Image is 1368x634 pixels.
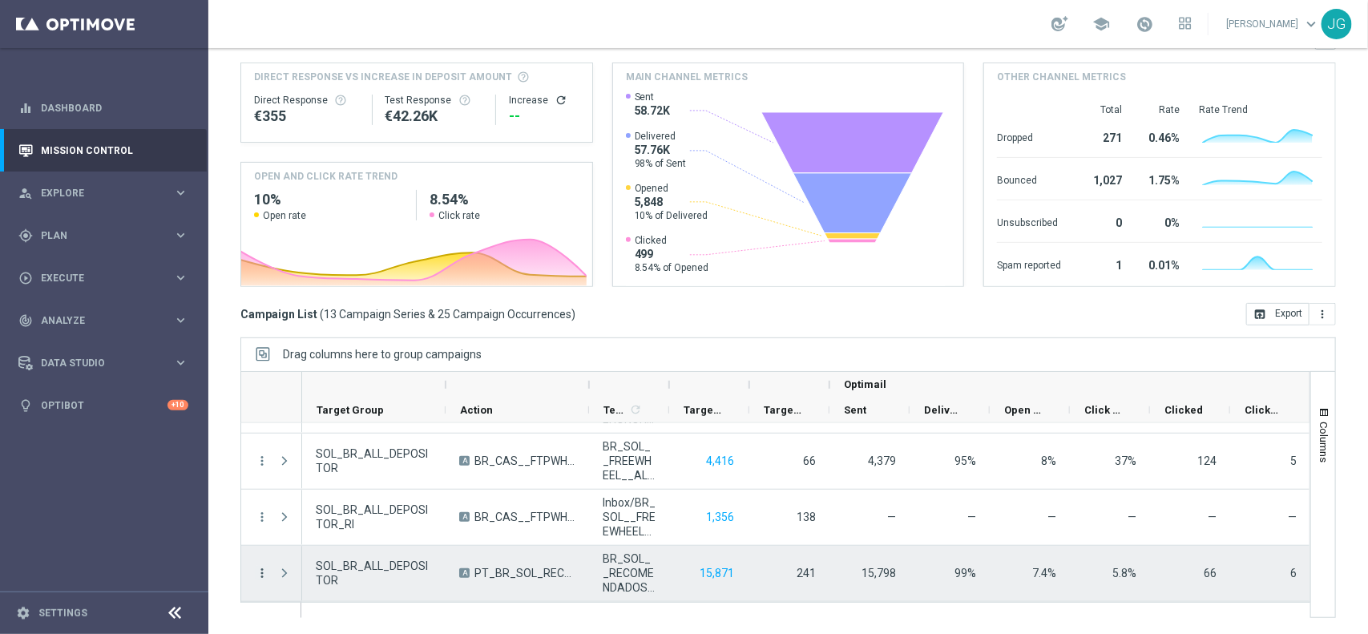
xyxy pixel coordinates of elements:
span: school [1092,15,1110,33]
span: Templates [603,404,627,416]
span: BR_SOL__FREEWHEEL__ALL_EMA_TAC_GM [603,439,656,483]
div: 0 [1080,208,1122,234]
button: more_vert [255,510,269,524]
div: 1.75% [1141,166,1180,192]
div: Spam reported [997,251,1061,277]
div: 271 [1080,123,1122,149]
span: 66 [803,454,816,467]
div: Rate Trend [1199,103,1322,116]
i: keyboard_arrow_right [173,228,188,243]
a: Mission Control [41,129,188,172]
button: person_search Explore keyboard_arrow_right [18,187,189,200]
span: SOL_BR_ALL_DEPOSITOR_RI [316,503,432,531]
span: 98% of Sent [635,157,687,170]
span: 5 [1290,454,1297,467]
button: more_vert [255,566,269,580]
div: gps_fixed Plan keyboard_arrow_right [18,229,189,242]
span: Target Group [317,404,384,416]
span: Delivery Rate = Delivered / Sent [954,454,976,467]
span: PT_BR_SOL_RECOMENDADOS [474,566,575,580]
span: Opened [635,182,708,195]
h4: Other channel metrics [997,70,1126,84]
span: 4,379 [868,454,896,467]
button: refresh [555,94,567,107]
span: Clicked [1164,404,1203,416]
div: €42,257 [385,107,483,126]
span: BR_CAS__FTPWHEEL__ALL_RI_TAC_GM [474,510,575,524]
span: Calculate column [627,401,642,418]
i: more_vert [255,454,269,468]
i: play_circle_outline [18,271,33,285]
span: — [1208,511,1217,523]
span: 124 [1197,454,1217,467]
div: Rate [1141,103,1180,116]
div: Plan [18,228,173,243]
div: -- [509,107,579,126]
i: refresh [629,403,642,416]
span: 499 [635,247,709,261]
div: lightbulb Optibot +10 [18,399,189,412]
span: 15,798 [862,567,896,579]
span: ) [571,307,575,321]
span: SOL_BR_ALL_DEPOSITOR [316,559,432,588]
span: — [1288,511,1297,523]
span: Direct Response VS Increase In Deposit Amount [254,70,512,84]
button: 15,871 [698,563,736,584]
div: 1,027 [1080,166,1122,192]
span: Click Rate = Clicked / Opened [1128,511,1136,523]
div: Data Studio [18,356,173,370]
span: Open Rate = Opened / Delivered [1047,511,1056,523]
i: keyboard_arrow_right [173,185,188,200]
span: Analyze [41,316,173,325]
button: Mission Control [18,144,189,157]
div: Dashboard [18,87,188,129]
button: 1,356 [704,507,736,527]
span: Clicked [635,234,709,247]
div: Mission Control [18,129,188,172]
span: Targeted Responders [764,404,802,416]
span: Columns [1318,422,1330,462]
span: Data Studio [41,358,173,368]
span: BR_CAS__FTPWHEEL__ALL_EMA_TAC_GM [474,454,575,468]
span: Explore [41,188,173,198]
span: Open Rate = Opened / Delivered [1032,567,1056,579]
span: 6 [1290,567,1297,579]
span: 241 [797,567,816,579]
a: Optibot [41,384,167,426]
button: Data Studio keyboard_arrow_right [18,357,189,369]
div: Execute [18,271,173,285]
i: lightbulb [18,398,33,413]
button: play_circle_outline Execute keyboard_arrow_right [18,272,189,285]
span: BR_SOL__RECOMENDADOS__ALL_EMA_TAC_GM [603,551,656,595]
i: more_vert [1316,308,1329,321]
div: Bounced [997,166,1061,192]
div: 0.46% [1141,123,1180,149]
div: Press SPACE to select this row. [241,546,302,602]
i: person_search [18,186,33,200]
button: track_changes Analyze keyboard_arrow_right [18,314,189,327]
span: A [459,512,470,522]
div: 0.01% [1141,251,1180,277]
button: equalizer Dashboard [18,102,189,115]
div: Total [1080,103,1122,116]
i: keyboard_arrow_right [173,313,188,328]
div: Increase [509,94,579,107]
h2: 10% [254,190,403,209]
i: keyboard_arrow_right [173,355,188,370]
span: Execute [41,273,173,283]
i: equalizer [18,101,33,115]
span: Click rate [438,209,480,222]
button: open_in_browser Export [1246,303,1309,325]
div: +10 [167,400,188,410]
span: 5,848 [635,195,708,209]
span: SOL_BR_ALL_DEPOSITOR [316,446,432,475]
div: Optibot [18,384,188,426]
span: Click Rate [1084,404,1123,416]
